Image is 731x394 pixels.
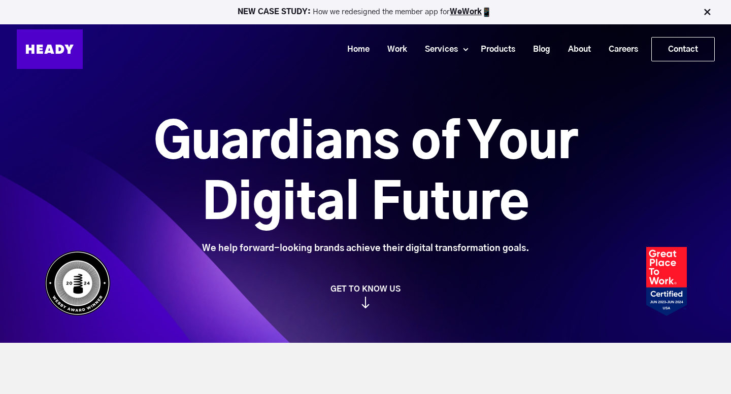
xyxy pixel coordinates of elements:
[468,40,520,59] a: Products
[450,8,482,16] a: WeWork
[45,250,111,316] img: Heady_WebbyAward_Winner-4
[520,40,555,59] a: Blog
[555,40,596,59] a: About
[652,38,714,61] a: Contact
[361,297,370,308] img: arrow_down
[375,40,412,59] a: Work
[40,284,692,308] a: GET TO KNOW US
[412,40,463,59] a: Services
[5,7,726,17] p: How we redesigned the member app for
[97,243,635,254] div: We help forward-looking brands achieve their digital transformation goals.
[702,7,712,17] img: Close Bar
[596,40,643,59] a: Careers
[238,8,313,16] strong: NEW CASE STUDY:
[482,7,492,17] img: app emoji
[646,247,687,316] img: Heady_2023_Certification_Badge
[93,37,715,61] div: Navigation Menu
[17,29,83,69] img: Heady_Logo_Web-01 (1)
[97,113,635,235] h1: Guardians of Your Digital Future
[335,40,375,59] a: Home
